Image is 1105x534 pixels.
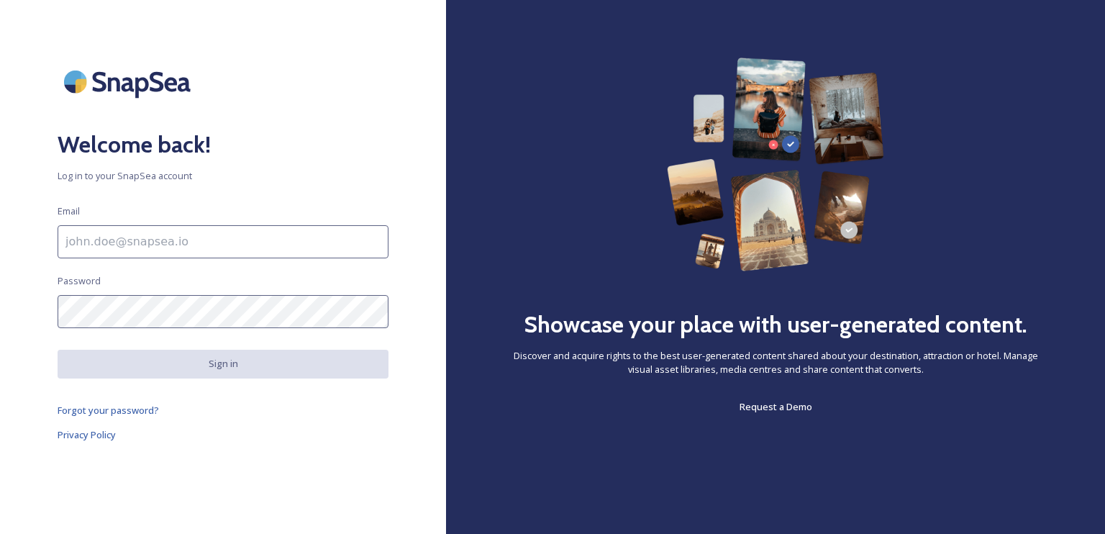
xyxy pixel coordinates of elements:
img: SnapSea Logo [58,58,201,106]
span: Forgot your password? [58,404,159,417]
span: Password [58,274,101,288]
span: Request a Demo [740,400,812,413]
span: Log in to your SnapSea account [58,169,388,183]
a: Privacy Policy [58,426,388,443]
span: Privacy Policy [58,428,116,441]
button: Sign in [58,350,388,378]
span: Email [58,204,80,218]
a: Request a Demo [740,398,812,415]
h2: Welcome back! [58,127,388,162]
a: Forgot your password? [58,402,388,419]
span: Discover and acquire rights to the best user-generated content shared about your destination, att... [504,349,1047,376]
h2: Showcase your place with user-generated content. [524,307,1027,342]
img: 63b42ca75bacad526042e722_Group%20154-p-800.png [667,58,885,271]
input: john.doe@snapsea.io [58,225,388,258]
